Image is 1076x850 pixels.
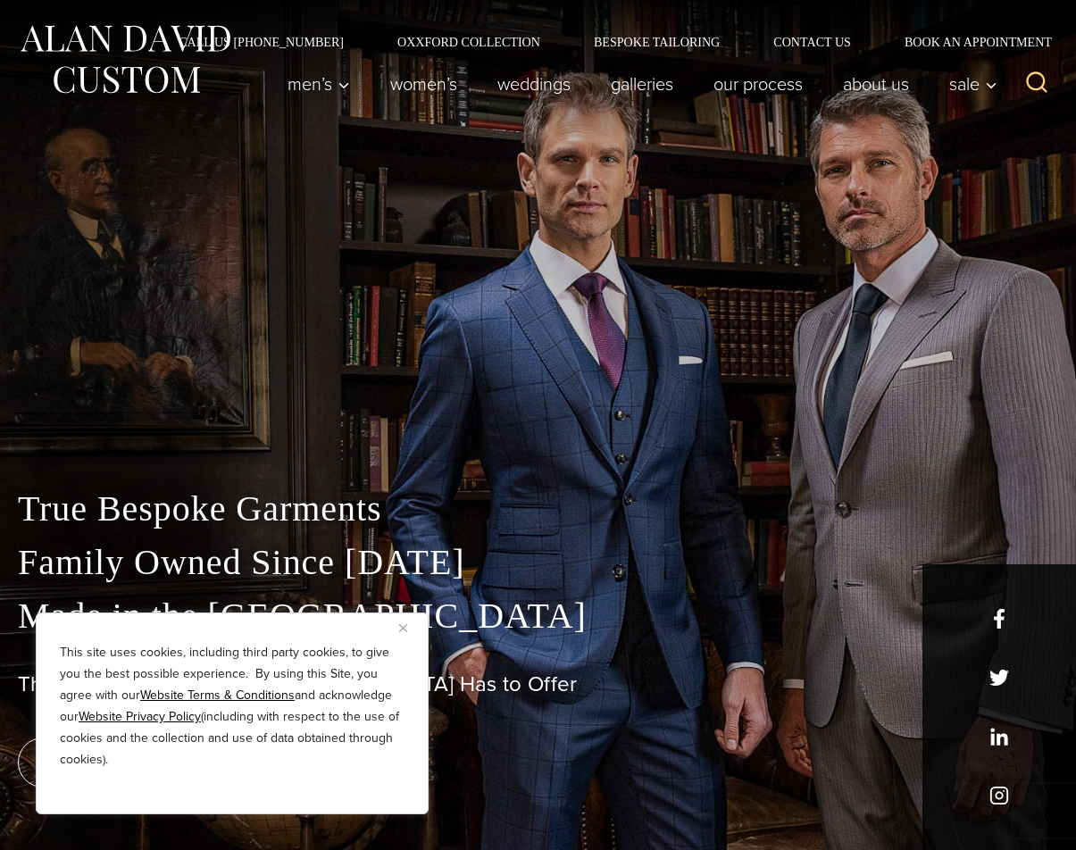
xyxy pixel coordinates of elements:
[268,66,1007,102] nav: Primary Navigation
[1015,62,1058,105] button: View Search Form
[18,737,268,787] a: book an appointment
[567,36,747,48] a: Bespoke Tailoring
[18,20,232,99] img: Alan David Custom
[152,36,371,48] a: Call Us [PHONE_NUMBER]
[823,66,930,102] a: About Us
[399,624,407,632] img: Close
[949,75,997,93] span: Sale
[140,686,295,704] a: Website Terms & Conditions
[79,707,201,726] a: Website Privacy Policy
[152,36,1058,48] nav: Secondary Navigation
[591,66,694,102] a: Galleries
[60,642,405,771] p: This site uses cookies, including third party cookies, to give you the best possible experience. ...
[18,482,1058,643] p: True Bespoke Garments Family Owned Since [DATE] Made in the [GEOGRAPHIC_DATA]
[371,36,567,48] a: Oxxford Collection
[371,66,478,102] a: Women’s
[18,671,1058,697] h1: The Best Custom Suits [GEOGRAPHIC_DATA] Has to Offer
[694,66,823,102] a: Our Process
[878,36,1058,48] a: Book an Appointment
[288,75,350,93] span: Men’s
[747,36,878,48] a: Contact Us
[478,66,591,102] a: weddings
[399,617,421,638] button: Close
